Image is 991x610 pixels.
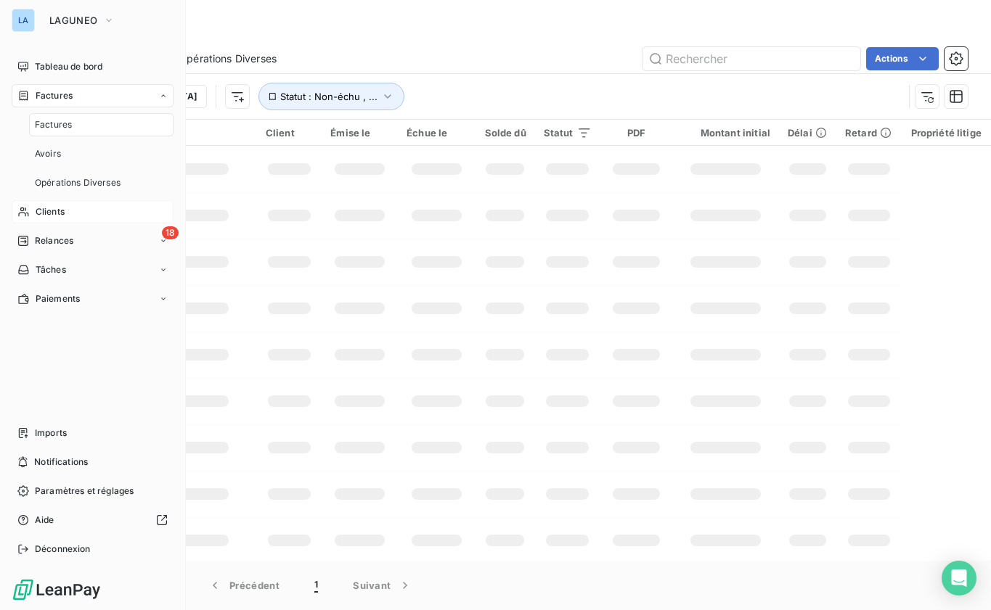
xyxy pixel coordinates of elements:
[544,127,592,139] div: Statut
[35,60,102,73] span: Tableau de bord
[49,15,97,26] span: LAGUNEO
[35,118,72,131] span: Factures
[330,127,389,139] div: Émise le
[297,570,335,601] button: 1
[407,127,466,139] div: Échue le
[681,127,770,139] div: Montant initial
[280,91,378,102] span: Statut : Non-échu , ...
[35,147,61,160] span: Avoirs
[335,570,430,601] button: Suivant
[162,226,179,239] span: 18
[35,426,67,440] span: Imports
[36,205,65,218] span: Clients
[190,570,297,601] button: Précédent
[35,485,134,498] span: Paramètres et réglages
[942,561,976,595] div: Open Intercom Messenger
[314,578,318,593] span: 1
[34,456,88,469] span: Notifications
[866,47,939,70] button: Actions
[258,83,404,110] button: Statut : Non-échu , ...
[35,234,73,247] span: Relances
[35,514,54,527] span: Aide
[12,508,174,532] a: Aide
[484,127,526,139] div: Solde dû
[12,9,35,32] div: LA
[643,47,860,70] input: Rechercher
[788,127,828,139] div: Délai
[12,578,102,601] img: Logo LeanPay
[36,292,80,305] span: Paiements
[609,127,664,139] div: PDF
[266,127,313,139] div: Client
[179,51,277,66] span: Opérations Diverses
[36,89,73,102] span: Factures
[36,263,66,276] span: Tâches
[35,543,91,556] span: Déconnexion
[845,127,892,139] div: Retard
[910,127,982,139] div: Propriété litige
[35,176,121,189] span: Opérations Diverses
